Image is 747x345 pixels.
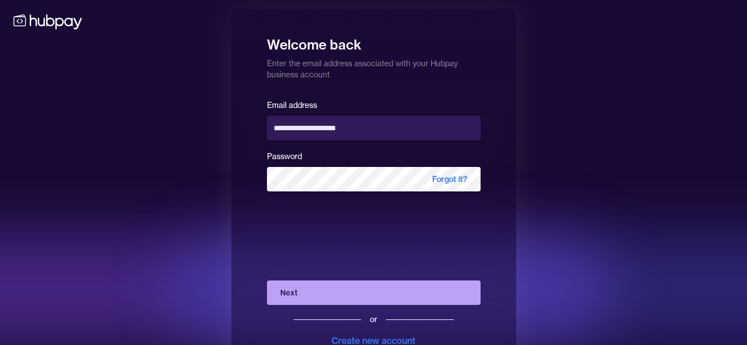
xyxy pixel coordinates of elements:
h1: Welcome back [267,29,481,53]
span: Forgot it? [419,167,481,191]
div: or [370,314,377,325]
button: Next [267,280,481,305]
label: Email address [267,100,317,110]
p: Enter the email address associated with your Hubpay business account [267,53,481,80]
label: Password [267,151,302,161]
